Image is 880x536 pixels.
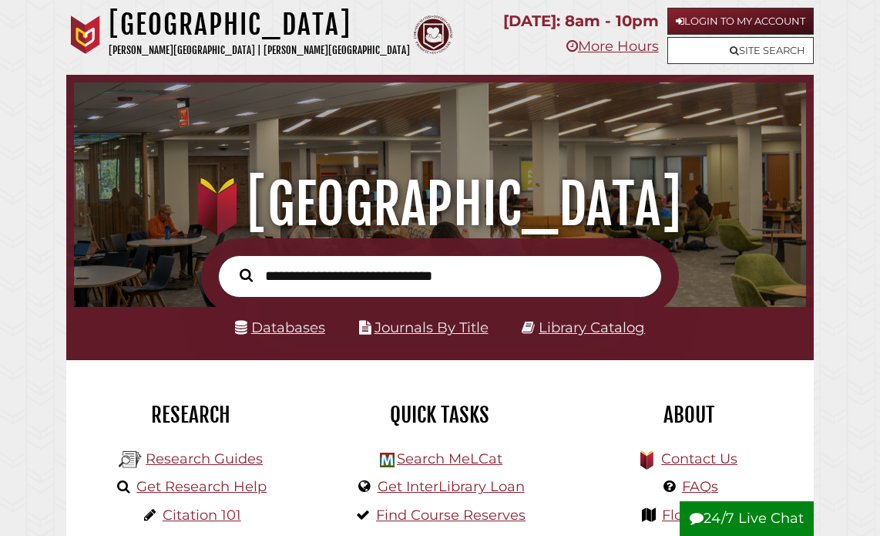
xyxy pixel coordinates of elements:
h1: [GEOGRAPHIC_DATA] [109,8,410,42]
i: Search [240,268,253,282]
a: Databases [235,319,325,336]
img: Calvin University [66,15,105,54]
img: Calvin Theological Seminary [414,15,452,54]
a: Citation 101 [163,507,241,524]
a: Library Catalog [539,319,645,336]
a: Search MeLCat [397,450,502,467]
a: Get InterLibrary Loan [378,478,525,495]
button: Search [232,265,260,285]
p: [DATE]: 8am - 10pm [503,8,659,35]
a: Floor Maps [662,507,738,524]
a: Research Guides [146,450,263,467]
h2: Research [78,402,304,428]
h2: About [576,402,802,428]
a: Login to My Account [667,8,814,35]
h1: [GEOGRAPHIC_DATA] [87,170,793,238]
a: FAQs [682,478,718,495]
p: [PERSON_NAME][GEOGRAPHIC_DATA] | [PERSON_NAME][GEOGRAPHIC_DATA] [109,42,410,59]
a: More Hours [566,38,659,55]
img: Hekman Library Logo [119,448,142,471]
a: Contact Us [661,450,737,467]
a: Journals By Title [375,319,489,336]
a: Find Course Reserves [376,507,526,524]
a: Get Research Help [136,478,267,495]
a: Site Search [667,37,814,64]
h2: Quick Tasks [327,402,553,428]
img: Hekman Library Logo [380,453,395,467]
